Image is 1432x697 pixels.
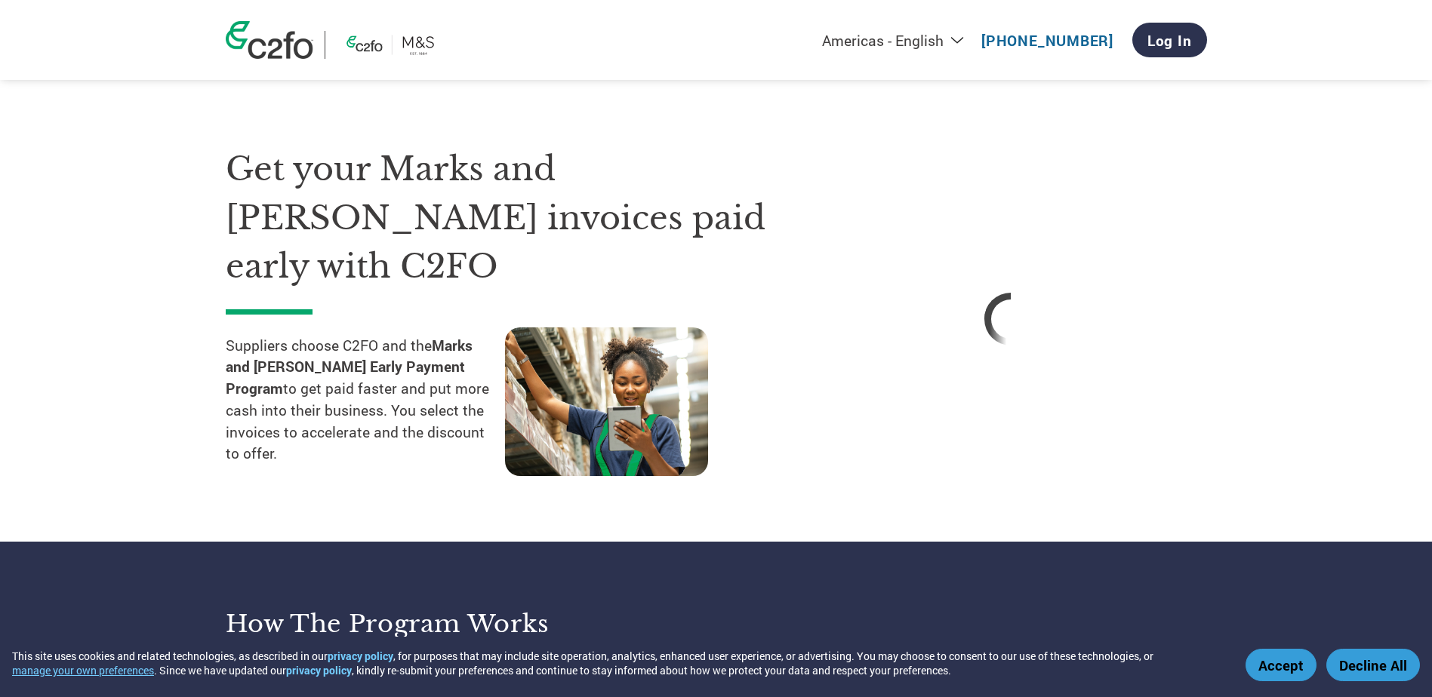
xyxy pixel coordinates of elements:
[286,663,352,677] a: privacy policy
[226,145,769,291] h1: Get your Marks and [PERSON_NAME] invoices paid early with C2FO
[981,31,1113,50] a: [PHONE_NUMBER]
[226,336,473,398] strong: Marks and [PERSON_NAME] Early Payment Program
[505,327,708,476] img: supply chain worker
[337,31,448,59] img: Marks and Spencer
[12,663,154,677] button: manage your own preferences
[1326,649,1420,681] button: Decline All
[12,649,1224,677] div: This site uses cookies and related technologies, as described in our , for purposes that may incl...
[226,335,505,465] p: Suppliers choose C2FO and the to get paid faster and put more cash into their business. You selec...
[1246,649,1317,681] button: Accept
[226,609,698,639] h3: How the program works
[1132,23,1207,57] a: Log In
[226,21,313,59] img: c2fo logo
[328,649,393,663] a: privacy policy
